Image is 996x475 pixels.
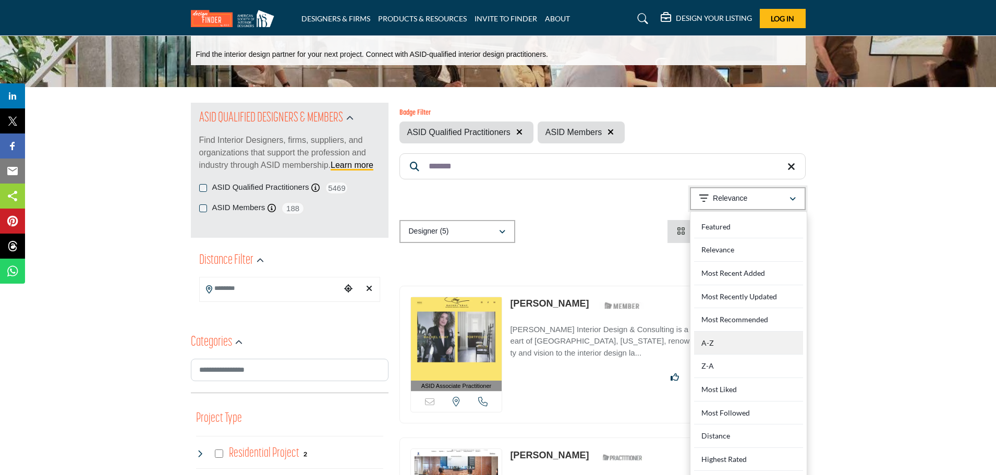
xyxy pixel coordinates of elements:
p: [PERSON_NAME] Interior Design & Consulting is a boutique firm nestled in the heart of [GEOGRAPHIC... [510,324,794,359]
p: Find the interior design partner for your next project. Connect with ASID-qualified interior desi... [196,50,548,60]
a: Search [627,10,655,27]
label: ASID Members [212,202,265,214]
a: View Card [677,227,730,236]
span: 188 [281,202,305,215]
a: [PERSON_NAME] Interior Design & Consulting is a boutique firm nestled in the heart of [GEOGRAPHIC... [510,318,794,359]
input: Search Location [200,278,341,299]
div: Most Recent Added [694,262,803,285]
img: ASID Members Badge Icon [599,299,646,312]
div: Most Recommended [694,308,803,332]
div: DESIGN YOUR LISTING [661,13,752,25]
div: Distance [694,424,803,448]
input: ASID Qualified Practitioners checkbox [199,184,207,192]
input: ASID Members checkbox [199,204,207,212]
input: Select Residential Project checkbox [215,449,223,458]
button: Like listing [664,367,686,388]
a: [PERSON_NAME] [510,450,589,460]
a: DESIGNERS & FIRMS [301,14,370,23]
h2: Categories [191,333,232,352]
b: 2 [303,450,307,458]
div: Clear search location [361,278,377,300]
a: PRODUCTS & RESOURCES [378,14,467,23]
span: 5469 [325,181,348,194]
button: Project Type [196,409,242,429]
div: Relevance [694,238,803,262]
div: Highest Rated [694,448,803,471]
label: ASID Qualified Practitioners [212,181,309,193]
p: Find Interior Designers, firms, suppliers, and organizations that support the profession and indu... [199,134,380,172]
span: Log In [771,14,794,23]
h6: Badge Filter [399,109,625,118]
h2: ASID QUALIFIED DESIGNERS & MEMBERS [199,109,343,128]
a: [PERSON_NAME] [510,298,589,309]
button: Designer (5) [399,220,515,243]
div: Most Followed [694,401,803,425]
input: Search Category [191,359,388,381]
span: ASID Qualified Practitioners [407,126,511,139]
div: Most Liked [694,378,803,401]
a: ASID Associate Practitioner [411,297,502,392]
a: INVITE TO FINDER [475,14,537,23]
span: ASID Associate Practitioner [421,382,492,391]
button: Relevance [690,187,806,210]
div: Z-A [694,355,803,378]
h5: DESIGN YOUR LISTING [676,14,752,23]
li: Card View [667,220,739,243]
img: ASID Qualified Practitioners Badge Icon [599,451,646,464]
div: 2 Results For Residential Project [303,449,307,458]
h2: Distance Filter [199,251,253,270]
img: Rachel Gray [411,297,502,381]
div: Choose your current location [341,278,356,300]
p: Designer (5) [409,226,449,237]
div: Most Recently Updated [694,285,803,309]
a: ABOUT [545,14,570,23]
a: Learn more [331,161,373,169]
div: A-Z [694,332,803,355]
button: Log In [760,9,806,28]
p: Rachel Gray [510,297,589,311]
img: Site Logo [191,10,280,27]
p: Elisha Taldo - Cantrell [510,448,589,462]
div: Featured [694,215,803,239]
p: Relevance [713,193,747,204]
span: ASID Members [545,126,602,139]
h4: Residential Project: Types of projects range from simple residential renovations to highly comple... [229,444,299,462]
input: Search Keyword [399,153,806,179]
